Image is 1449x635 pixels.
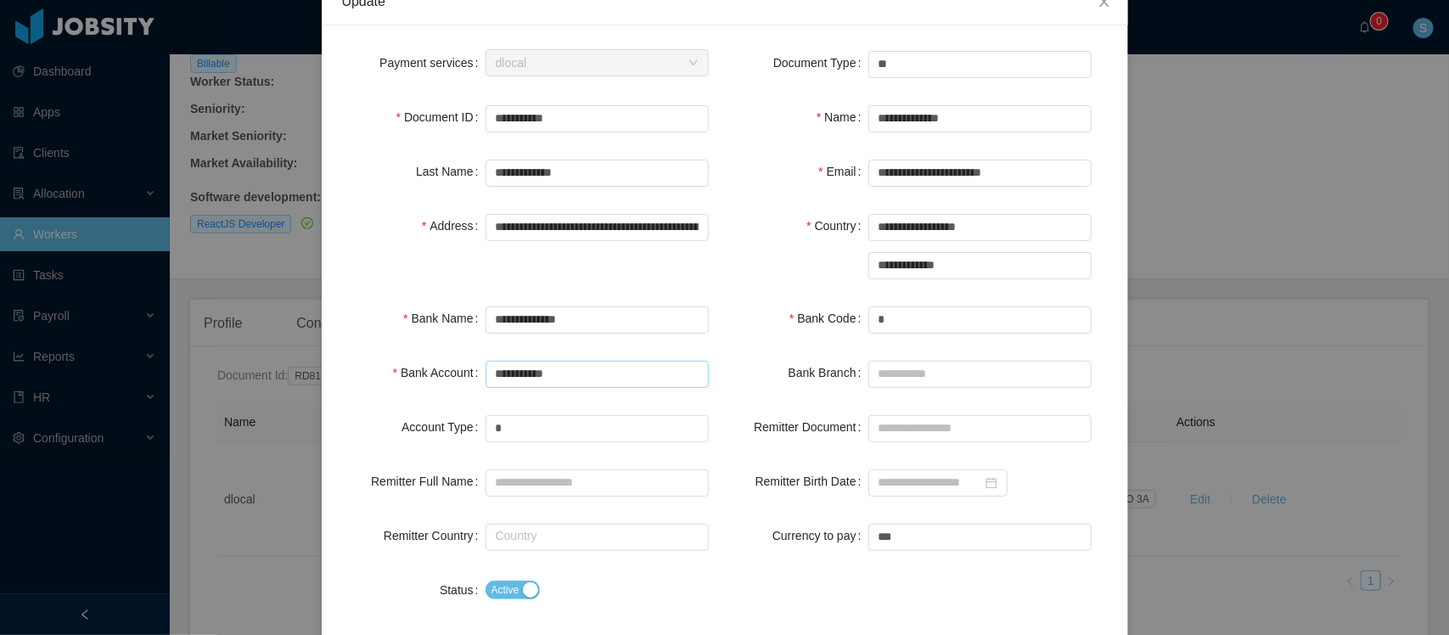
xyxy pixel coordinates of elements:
[402,420,485,434] label: Account Type
[754,420,868,434] label: Remitter Document
[396,110,486,124] label: Document ID
[486,581,541,599] button: Status
[817,110,868,124] label: Name
[486,214,709,241] input: Address
[688,58,699,70] i: icon: down
[422,219,486,233] label: Address
[868,415,1092,442] input: Remitter Document
[491,582,520,598] span: Active
[486,415,709,442] input: Account Type
[486,361,709,388] input: Bank Account
[773,56,868,70] label: Document Type
[486,105,709,132] input: Document ID
[403,312,486,325] label: Bank Name
[789,312,868,325] label: Bank Code
[486,306,709,334] input: Bank Name
[440,583,486,597] label: Status
[393,366,486,379] label: Bank Account
[818,165,868,178] label: Email
[986,477,997,489] i: icon: calendar
[379,56,485,70] label: Payment services
[496,50,527,76] div: dlocal
[868,306,1092,334] input: Bank Code
[868,361,1092,388] input: Bank Branch
[384,529,486,542] label: Remitter Country
[755,475,868,488] label: Remitter Birth Date
[486,160,709,187] input: Last Name
[772,529,868,542] label: Currency to pay
[868,524,1092,551] input: Currency to pay
[868,160,1092,187] input: Email
[486,469,709,497] input: Remitter Full Name
[806,219,868,233] label: Country
[371,475,485,488] label: Remitter Full Name
[789,366,868,379] label: Bank Branch
[416,165,486,178] label: Last Name
[868,51,1092,78] input: Document Type
[868,105,1092,132] input: Name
